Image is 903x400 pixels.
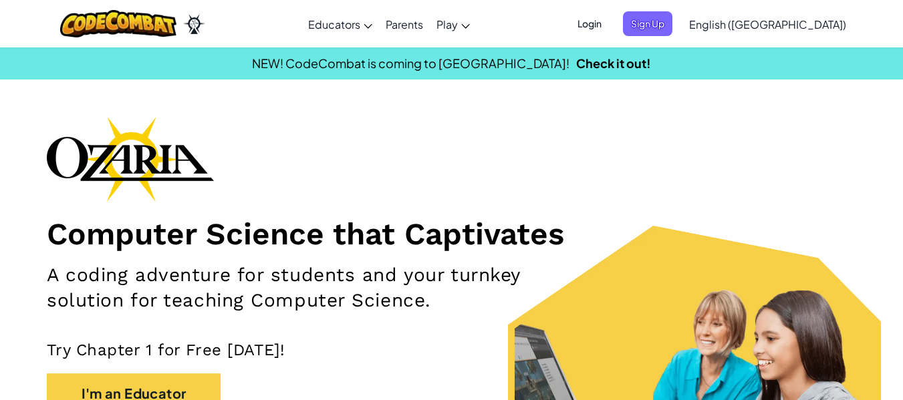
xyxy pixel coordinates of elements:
[301,6,379,42] a: Educators
[569,11,610,36] button: Login
[47,116,214,202] img: Ozaria branding logo
[308,17,360,31] span: Educators
[436,17,458,31] span: Play
[252,55,569,71] span: NEW! CodeCombat is coming to [GEOGRAPHIC_DATA]!
[430,6,477,42] a: Play
[576,55,651,71] a: Check it out!
[623,11,672,36] button: Sign Up
[183,14,205,34] img: Ozaria
[60,10,177,37] img: CodeCombat logo
[47,215,856,252] h1: Computer Science that Captivates
[47,262,589,313] h2: A coding adventure for students and your turnkey solution for teaching Computer Science.
[689,17,846,31] span: English ([GEOGRAPHIC_DATA])
[682,6,853,42] a: English ([GEOGRAPHIC_DATA])
[379,6,430,42] a: Parents
[47,340,856,360] p: Try Chapter 1 for Free [DATE]!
